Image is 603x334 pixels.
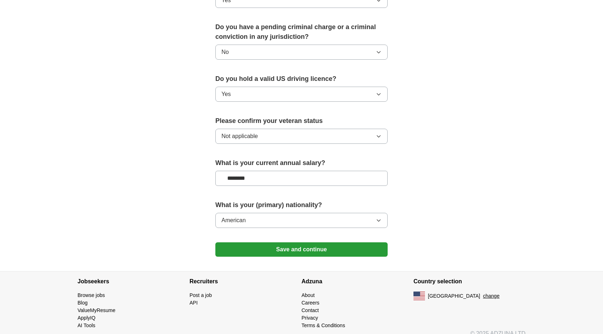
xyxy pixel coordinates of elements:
label: Please confirm your veteran status [215,116,388,126]
label: What is your current annual salary? [215,158,388,168]
span: No [221,48,229,56]
a: Terms & Conditions [301,322,345,328]
span: American [221,216,246,225]
a: Blog [78,300,88,306]
a: Careers [301,300,319,306]
a: Post a job [190,292,212,298]
label: What is your (primary) nationality? [215,200,388,210]
a: About [301,292,315,298]
a: Contact [301,307,319,313]
h4: Country selection [413,271,525,292]
a: AI Tools [78,322,95,328]
span: Yes [221,90,231,99]
span: [GEOGRAPHIC_DATA] [428,292,480,300]
a: API [190,300,198,306]
img: US flag [413,292,425,300]
button: Yes [215,87,388,102]
button: change [483,292,500,300]
a: ValueMyResume [78,307,116,313]
a: Browse jobs [78,292,105,298]
button: Not applicable [215,129,388,144]
label: Do you hold a valid US driving licence? [215,74,388,84]
a: Privacy [301,315,318,321]
button: No [215,45,388,60]
a: ApplyIQ [78,315,95,321]
button: American [215,213,388,228]
button: Save and continue [215,242,388,257]
span: Not applicable [221,132,258,141]
label: Do you have a pending criminal charge or a criminal conviction in any jurisdiction? [215,22,388,42]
